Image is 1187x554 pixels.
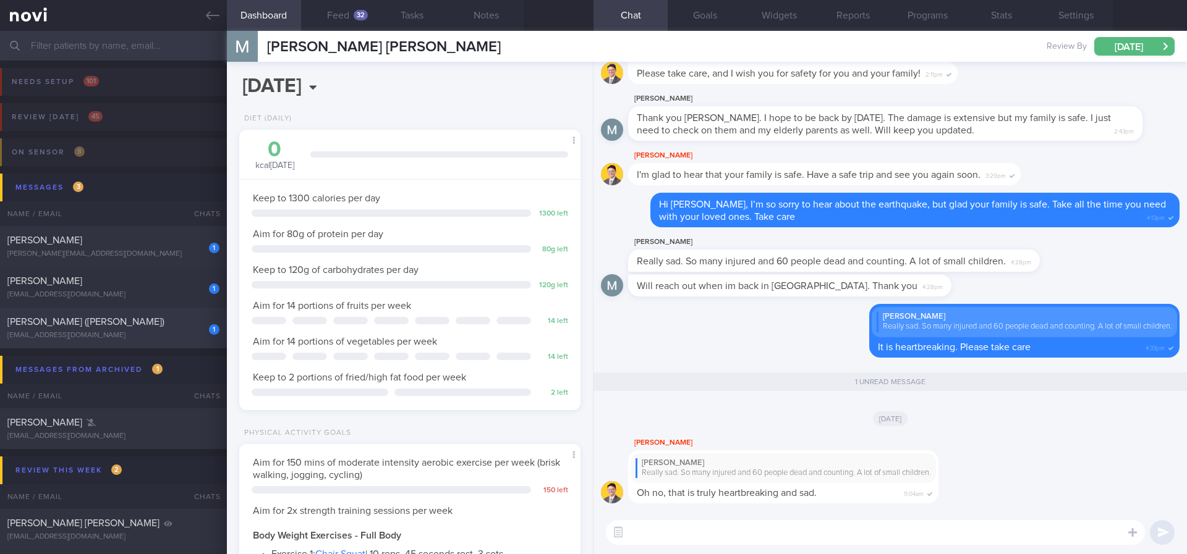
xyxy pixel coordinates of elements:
span: Keep to 2 portions of fried/high fat food per week [253,372,466,382]
div: Review [DATE] [9,109,106,125]
span: Keep to 120g of carbohydrates per day [253,265,419,275]
span: 2:11pm [925,67,943,79]
div: Chats [177,384,227,408]
div: Really sad. So many injured and 60 people dead and counting. A lot of small children. [636,468,931,478]
span: 2:43pm [1114,124,1134,136]
span: 4:28pm [922,280,943,292]
div: [EMAIL_ADDRESS][DOMAIN_NAME] [7,331,219,340]
div: 0 [252,139,298,161]
div: Messages [12,179,87,196]
span: 4:13pm [1147,211,1165,222]
span: [PERSON_NAME] [7,276,82,286]
div: kcal [DATE] [252,139,298,172]
span: Will reach out when im back in [GEOGRAPHIC_DATA]. Thank you [637,281,917,291]
span: 101 [83,76,99,86]
span: Really sad. So many injured and 60 people dead and counting. A lot of small children. [637,256,1006,266]
span: Review By [1047,41,1087,52]
div: 1 [209,243,219,253]
span: Aim for 14 portions of fruits per week [253,301,411,311]
div: [PERSON_NAME] [877,312,1172,322]
span: Aim for 2x strength training sessions per week [253,506,453,516]
span: 1 [152,364,163,374]
span: [PERSON_NAME] [7,418,82,427]
div: [PERSON_NAME] [628,91,1180,106]
div: [EMAIL_ADDRESS][DOMAIN_NAME] [7,532,219,542]
div: 80 g left [537,245,568,254]
div: [EMAIL_ADDRESS][DOMAIN_NAME] [7,290,219,300]
div: Messages from Archived [12,361,166,378]
div: Diet (Daily) [239,114,292,124]
div: [EMAIL_ADDRESS][DOMAIN_NAME] [7,432,219,441]
span: I'm glad to hear that your family is safe. Have a safe trip and see you again soon. [637,170,981,180]
div: [PERSON_NAME] [628,148,1058,163]
span: [PERSON_NAME] [PERSON_NAME] [267,40,501,54]
span: [PERSON_NAME] ([PERSON_NAME]) [7,317,164,327]
span: 3 [73,182,83,192]
span: Aim for 150 mins of moderate intensity aerobic exercise per week (brisk walking, jogging, cycling) [253,458,560,480]
span: Thank you [PERSON_NAME]. I hope to be back by [DATE]. The damage is extensive but my family is sa... [637,113,1111,135]
span: Please take care, and I wish you for safety for you and your family! [637,69,921,78]
div: [PERSON_NAME] [628,235,1077,250]
div: [PERSON_NAME] [636,458,931,468]
div: 14 left [537,317,568,326]
div: Physical Activity Goals [239,429,351,438]
strong: Body Weight Exercises - Full Body [253,531,401,540]
div: 1300 left [537,209,568,219]
span: Hi [PERSON_NAME], I’m so sorry to hear about the earthquake, but glad your family is safe. Take a... [659,199,1166,222]
span: 4:28pm [1011,255,1031,267]
span: [PERSON_NAME] [PERSON_NAME] [7,518,160,528]
div: Needs setup [9,73,102,90]
span: [PERSON_NAME] [7,235,82,245]
span: Oh no, that is truly heartbreaking and sad. [637,488,817,498]
span: 2 [111,464,122,475]
span: Keep to 1300 calories per day [253,193,380,203]
div: Chats [177,484,227,509]
div: 2 left [537,388,568,398]
div: 32 [354,10,368,20]
button: [DATE] [1094,37,1175,56]
div: 150 left [537,486,568,495]
div: Really sad. So many injured and 60 people dead and counting. A lot of small children. [877,322,1172,332]
span: 4:33pm [1146,341,1165,353]
div: 1 [209,324,219,335]
div: [PERSON_NAME][EMAIL_ADDRESS][DOMAIN_NAME] [7,250,219,259]
span: It is heartbreaking. Please take care [878,342,1031,352]
div: Chats [177,201,227,226]
div: 1 [209,283,219,294]
span: 3:29pm [985,169,1006,180]
span: 8 [74,146,85,157]
span: 45 [88,111,103,122]
span: 11:04am [904,487,924,498]
div: On sensor [9,144,88,161]
span: Aim for 80g of protein per day [253,229,383,239]
span: [DATE] [873,411,908,426]
div: 14 left [537,353,568,362]
div: [PERSON_NAME] [628,435,976,450]
span: Aim for 14 portions of vegetables per week [253,337,437,346]
div: Review this week [12,462,125,479]
div: 120 g left [537,281,568,290]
